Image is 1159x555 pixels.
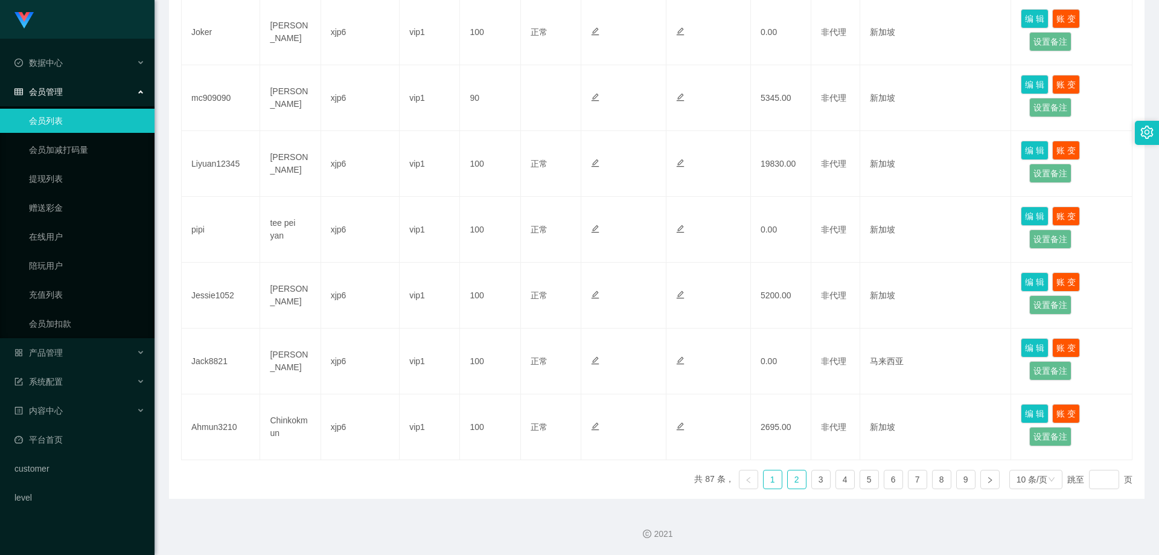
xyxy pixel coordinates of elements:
i: 图标: edit [591,422,599,431]
button: 编 辑 [1021,338,1049,358]
a: 1 [764,470,782,489]
td: 90 [460,65,520,131]
li: 2 [787,470,806,489]
li: 共 87 条， [694,470,733,489]
i: 图标: copyright [643,530,651,538]
a: 会员列表 [29,109,145,133]
i: 图标: edit [591,159,599,167]
td: vip1 [400,394,460,460]
td: xjp6 [321,263,400,329]
td: 新加坡 [860,65,1012,131]
div: 10 条/页 [1017,470,1047,489]
span: 非代理 [821,27,846,37]
li: 8 [932,470,951,489]
li: 7 [908,470,927,489]
td: [PERSON_NAME] [260,131,321,197]
i: 图标: edit [676,225,685,233]
i: 图标: right [986,476,994,484]
button: 账 变 [1052,272,1080,292]
td: xjp6 [321,197,400,263]
button: 账 变 [1052,404,1080,423]
td: 100 [460,197,520,263]
a: 会员加减打码量 [29,138,145,162]
td: xjp6 [321,394,400,460]
li: 9 [956,470,975,489]
li: 4 [835,470,855,489]
td: 100 [460,394,520,460]
i: 图标: edit [591,356,599,365]
i: 图标: appstore-o [14,348,23,357]
td: [PERSON_NAME] [260,263,321,329]
button: 编 辑 [1021,404,1049,423]
i: 图标: table [14,88,23,96]
i: 图标: edit [591,290,599,299]
span: 内容中心 [14,406,63,415]
a: 7 [908,470,927,489]
i: 图标: edit [591,93,599,101]
span: 非代理 [821,159,846,168]
td: Jack8821 [182,329,260,394]
button: 账 变 [1052,338,1080,358]
a: 图标: dashboard平台首页 [14,428,145,452]
span: 非代理 [821,290,846,300]
span: 系统配置 [14,377,63,387]
button: 编 辑 [1021,272,1049,292]
i: 图标: setting [1140,126,1154,139]
div: 跳至 页 [1067,470,1132,489]
button: 设置备注 [1029,98,1071,117]
td: 2695.00 [751,394,811,460]
a: level [14,486,145,510]
td: 19830.00 [751,131,811,197]
i: 图标: edit [676,290,685,299]
a: 9 [957,470,975,489]
span: 数据中心 [14,58,63,68]
button: 设置备注 [1029,295,1071,315]
span: 非代理 [821,356,846,366]
td: 5200.00 [751,263,811,329]
button: 设置备注 [1029,164,1071,183]
td: 0.00 [751,329,811,394]
td: Liyuan12345 [182,131,260,197]
i: 图标: edit [676,159,685,167]
button: 设置备注 [1029,32,1071,51]
a: 6 [884,470,902,489]
i: 图标: profile [14,406,23,415]
i: 图标: edit [591,27,599,36]
td: 马来西亚 [860,329,1012,394]
div: 2021 [164,528,1149,541]
td: 0.00 [751,197,811,263]
td: pipi [182,197,260,263]
a: 8 [933,470,951,489]
td: 100 [460,263,520,329]
a: 陪玩用户 [29,254,145,278]
a: 会员加扣款 [29,312,145,336]
td: 新加坡 [860,131,1012,197]
td: 新加坡 [860,394,1012,460]
span: 非代理 [821,225,846,234]
a: 3 [812,470,830,489]
td: [PERSON_NAME] [260,65,321,131]
span: 非代理 [821,93,846,103]
td: vip1 [400,329,460,394]
i: 图标: down [1048,476,1055,484]
button: 账 变 [1052,75,1080,94]
button: 编 辑 [1021,75,1049,94]
td: mc909090 [182,65,260,131]
a: 提现列表 [29,167,145,191]
i: 图标: check-circle-o [14,59,23,67]
span: 会员管理 [14,87,63,97]
i: 图标: edit [676,422,685,431]
i: 图标: edit [676,93,685,101]
i: 图标: edit [676,356,685,365]
td: Ahmun3210 [182,394,260,460]
td: 5345.00 [751,65,811,131]
td: xjp6 [321,65,400,131]
td: 100 [460,131,520,197]
li: 6 [884,470,903,489]
span: 非代理 [821,422,846,432]
button: 设置备注 [1029,361,1071,380]
button: 账 变 [1052,141,1080,160]
a: 2 [788,470,806,489]
td: xjp6 [321,329,400,394]
button: 编 辑 [1021,9,1049,28]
